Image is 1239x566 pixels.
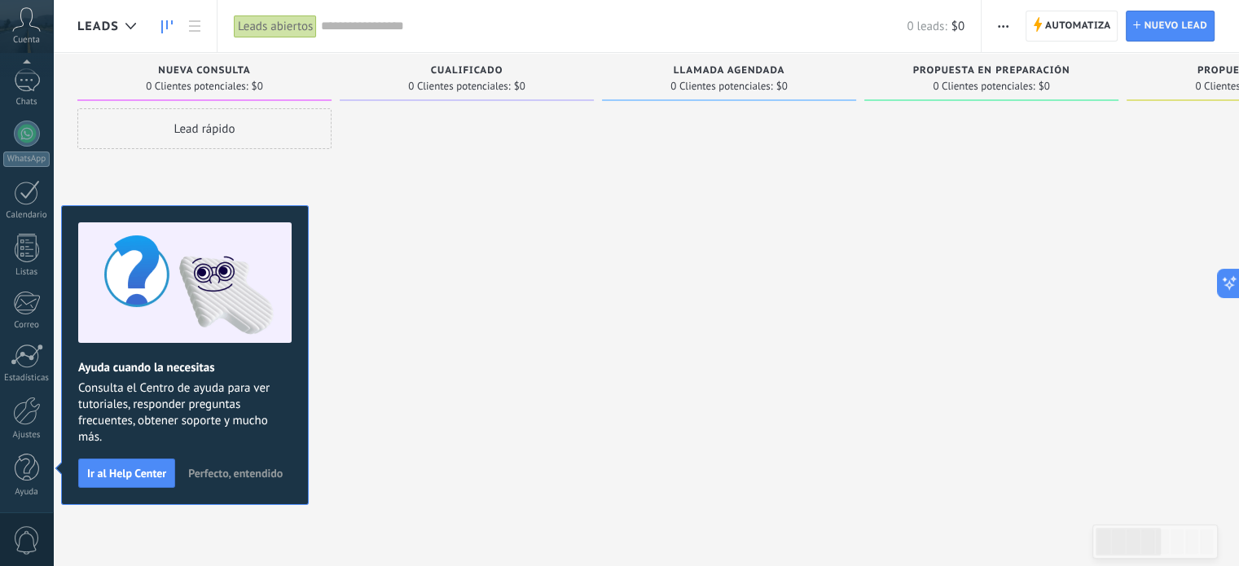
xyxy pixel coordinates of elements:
span: $0 [951,19,964,34]
span: 0 Clientes potenciales: [408,81,510,91]
div: Ajustes [3,430,51,441]
span: $0 [252,81,263,91]
span: $0 [776,81,788,91]
button: Ir al Help Center [78,459,175,488]
div: Leads abiertos [234,15,317,38]
a: Nuevo lead [1126,11,1215,42]
div: WhatsApp [3,151,50,167]
button: Perfecto, entendido [181,461,290,485]
div: Cualificado [348,65,586,79]
a: Lista [181,11,209,42]
div: Listas [3,267,51,278]
div: Ayuda [3,487,51,498]
span: 0 Clientes potenciales: [146,81,248,91]
span: Perfecto, entendido [188,467,283,479]
div: Nueva consulta [86,65,323,79]
span: Cualificado [431,65,503,77]
span: $0 [1039,81,1050,91]
span: 0 leads: [907,19,947,34]
span: 0 Clientes potenciales: [933,81,1035,91]
span: 0 Clientes potenciales: [670,81,772,91]
span: Consulta el Centro de ayuda para ver tutoriales, responder preguntas frecuentes, obtener soporte ... [78,380,292,445]
div: Propuesta en preparación [872,65,1110,79]
span: Nuevo lead [1144,11,1207,41]
span: Automatiza [1045,11,1111,41]
span: Cuenta [13,35,40,46]
div: Estadísticas [3,373,51,384]
div: Calendario [3,210,51,221]
div: Correo [3,320,51,331]
a: Leads [153,11,181,42]
span: Propuesta en preparación [913,65,1070,77]
div: Chats [3,97,51,107]
a: Automatiza [1026,11,1118,42]
span: Llamada agendada [674,65,784,77]
div: Lead rápido [77,108,332,149]
span: $0 [514,81,525,91]
span: Ir al Help Center [87,467,166,479]
button: Más [991,11,1015,42]
div: Llamada agendada [610,65,848,79]
h2: Ayuda cuando la necesitas [78,360,292,375]
span: Leads [77,19,119,34]
span: Nueva consulta [158,65,250,77]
